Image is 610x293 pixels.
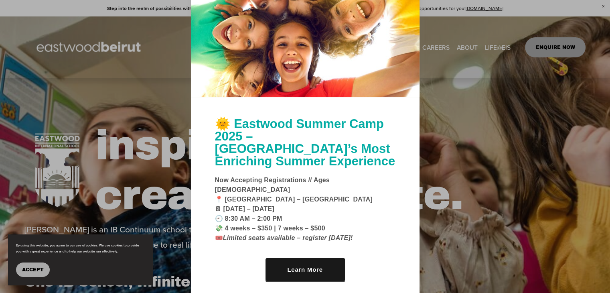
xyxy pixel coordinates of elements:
section: Cookie banner [8,234,152,285]
span: Accept [22,267,44,273]
p: By using this website, you agree to our use of cookies. We use cookies to provide you with a grea... [16,242,144,254]
strong: Now Accepting Registrations // Ages [DEMOGRAPHIC_DATA] 📍 [GEOGRAPHIC_DATA] – [GEOGRAPHIC_DATA] 🗓 ... [215,177,373,241]
em: Limited seats available – register [DATE]! [223,234,353,241]
button: Accept [16,262,50,277]
h1: 🌞 Eastwood Summer Camp 2025 – [GEOGRAPHIC_DATA]’s Most Enriching Summer Experience [215,118,395,167]
a: Learn More [265,258,345,281]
